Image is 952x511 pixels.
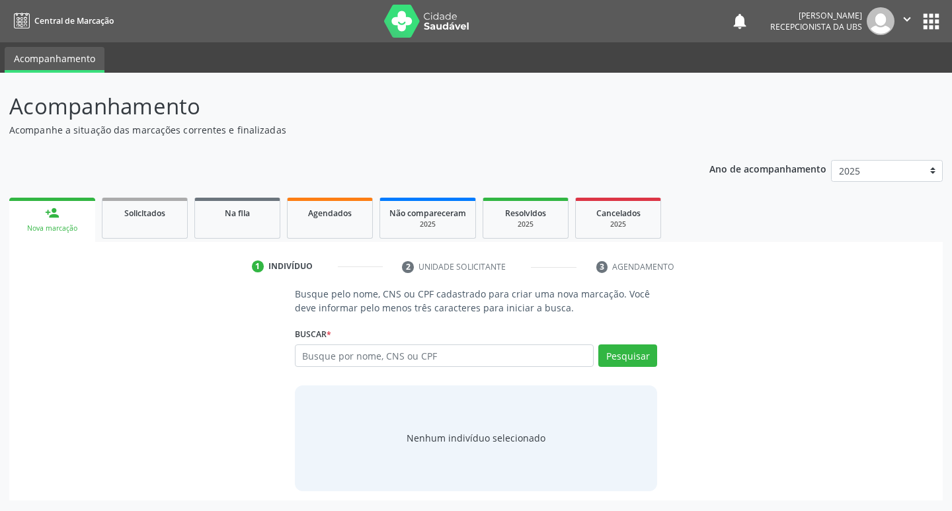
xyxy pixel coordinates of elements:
[389,219,466,229] div: 2025
[295,287,658,315] p: Busque pelo nome, CNS ou CPF cadastrado para criar uma nova marcação. Você deve informar pelo men...
[770,21,862,32] span: Recepcionista da UBS
[598,344,657,367] button: Pesquisar
[295,344,594,367] input: Busque por nome, CNS ou CPF
[45,206,59,220] div: person_add
[295,324,331,344] label: Buscar
[770,10,862,21] div: [PERSON_NAME]
[268,260,313,272] div: Indivíduo
[900,12,914,26] i: 
[252,260,264,272] div: 1
[5,47,104,73] a: Acompanhamento
[709,160,826,177] p: Ano de acompanhamento
[9,10,114,32] a: Central de Marcação
[731,12,749,30] button: notifications
[407,431,545,445] div: Nenhum indivíduo selecionado
[9,90,662,123] p: Acompanhamento
[225,208,250,219] span: Na fila
[894,7,920,35] button: 
[505,208,546,219] span: Resolvidos
[34,15,114,26] span: Central de Marcação
[596,208,641,219] span: Cancelados
[19,223,86,233] div: Nova marcação
[585,219,651,229] div: 2025
[9,123,662,137] p: Acompanhe a situação das marcações correntes e finalizadas
[389,208,466,219] span: Não compareceram
[308,208,352,219] span: Agendados
[124,208,165,219] span: Solicitados
[493,219,559,229] div: 2025
[920,10,943,33] button: apps
[867,7,894,35] img: img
